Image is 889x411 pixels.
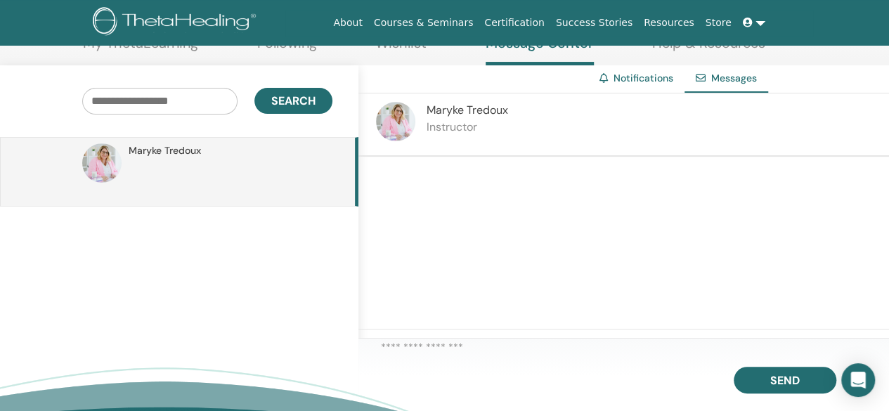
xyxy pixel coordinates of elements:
[841,363,875,397] div: Open Intercom Messenger
[652,34,765,62] a: Help & Resources
[327,10,368,36] a: About
[82,143,122,183] img: default.jpg
[734,367,836,393] button: Send
[376,102,415,141] img: default.jpg
[254,88,332,114] button: Search
[614,72,673,84] a: Notifications
[129,143,201,158] span: Maryke Tredoux
[427,119,508,136] p: Instructor
[770,373,800,388] span: Send
[486,34,594,65] a: Message Center
[550,10,638,36] a: Success Stories
[375,34,427,62] a: Wishlist
[638,10,700,36] a: Resources
[271,93,316,108] span: Search
[257,34,317,62] a: Following
[700,10,737,36] a: Store
[711,72,757,84] span: Messages
[83,34,198,62] a: My ThetaLearning
[93,7,261,39] img: logo.png
[479,10,550,36] a: Certification
[368,10,479,36] a: Courses & Seminars
[427,103,508,117] span: Maryke Tredoux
